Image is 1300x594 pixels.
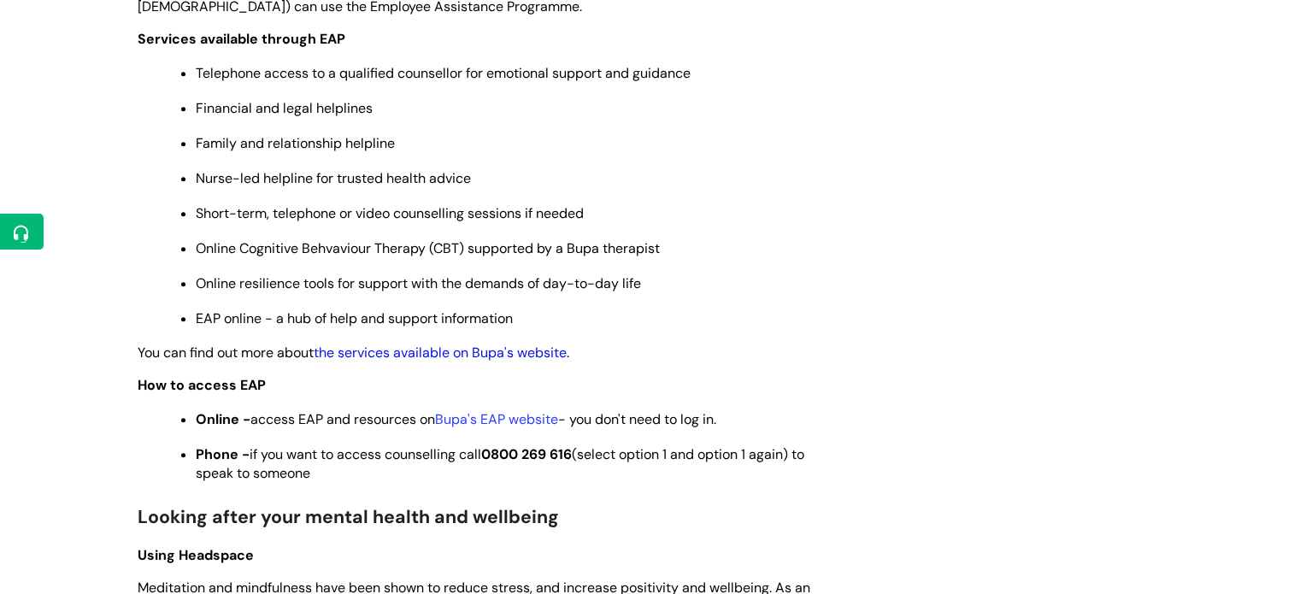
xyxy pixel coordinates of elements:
a: Bupa's EAP website [435,410,558,428]
span: access EAP and resources on - you don't need to log in. [196,410,716,428]
strong: Services available through EAP [138,30,345,48]
span: if you want to access counselling call (select option 1 and option 1 again) to speak to someone [196,445,804,482]
span: Online resilience tools for support with the demands of day-to-day life [196,274,641,292]
span: EAP online - a hub of help and support information [196,309,513,327]
span: Nurse-led helpline for trusted health advice [196,169,471,187]
strong: How to access EAP [138,376,266,394]
strong: 0800 269 616 [481,445,572,463]
span: Family and relationship helpline [196,134,395,152]
span: Online Cognitive Behvaviour Therapy (CBT) supported by a Bupa therapist [196,239,660,257]
span: Looking after your mental health and wellbeing [138,505,559,529]
a: the services available on Bupa's website [314,344,567,362]
strong: Online - [196,410,250,428]
span: Telephone access to a qualified counsellor for emotional support and guidance [196,64,691,82]
span: Financial and legal helplines [196,99,373,117]
strong: Phone - [196,445,250,463]
span: Using Headspace [138,546,254,564]
span: You can find out more about . [138,344,569,362]
span: Short-term, telephone or video counselling sessions if needed [196,204,584,222]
